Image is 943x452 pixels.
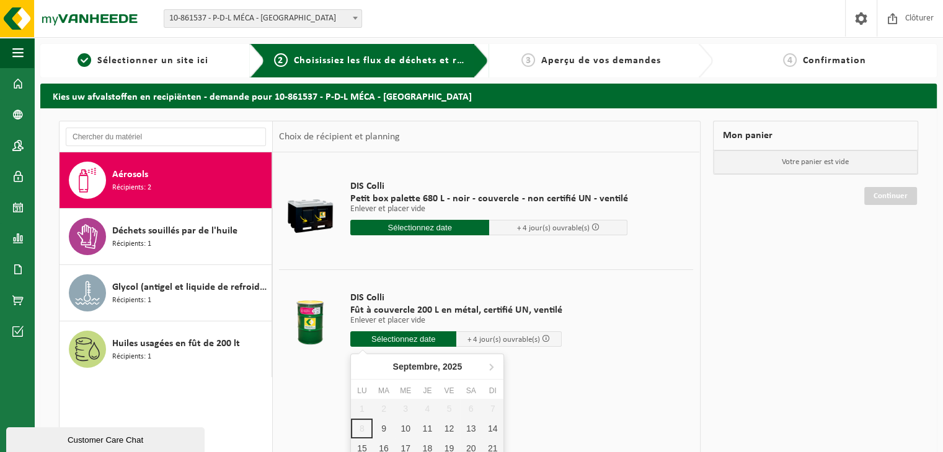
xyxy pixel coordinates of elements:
[112,295,151,306] span: Récipients: 1
[60,209,272,265] button: Déchets souillés par de l'huile Récipients: 1
[373,419,394,438] div: 9
[482,419,503,438] div: 14
[864,187,917,205] a: Continuer
[112,182,151,194] span: Récipients: 2
[274,53,288,67] span: 2
[803,56,866,66] span: Confirmation
[438,385,460,397] div: Ve
[112,224,237,238] span: Déchets souillés par de l'huile
[164,9,362,28] span: 10-861537 - P-D-L MÉCA - FOSSES-LA-VILLE
[521,53,535,67] span: 3
[112,280,268,295] span: Glycol (antigel et liquide de refroidissement) in 200l
[417,385,438,397] div: Je
[273,121,406,152] div: Choix de récipient et planning
[350,316,562,325] p: Enlever et placer vide
[482,385,503,397] div: Di
[713,121,919,150] div: Mon panier
[294,56,500,66] span: Choisissiez les flux de déchets et récipients
[77,53,91,67] span: 1
[395,385,417,397] div: Me
[395,419,417,438] div: 10
[460,419,482,438] div: 13
[517,224,590,232] span: + 4 jour(s) ouvrable(s)
[417,419,438,438] div: 11
[66,128,266,146] input: Chercher du matériel
[714,150,918,174] p: Votre panier est vide
[350,220,489,235] input: Sélectionnez date
[40,84,937,108] h2: Kies uw afvalstoffen en recipiënten - demande pour 10-861537 - P-D-L MÉCA - [GEOGRAPHIC_DATA]
[350,304,562,316] span: Fût à couvercle 200 L en métal, certifié UN, ventilé
[388,357,467,376] div: Septembre,
[97,56,208,66] span: Sélectionner un site ici
[443,362,462,371] i: 2025
[112,336,240,351] span: Huiles usagées en fût de 200 lt
[164,10,361,27] span: 10-861537 - P-D-L MÉCA - FOSSES-LA-VILLE
[351,385,373,397] div: Lu
[60,152,272,209] button: Aérosols Récipients: 2
[60,265,272,321] button: Glycol (antigel et liquide de refroidissement) in 200l Récipients: 1
[350,331,456,347] input: Sélectionnez date
[112,167,148,182] span: Aérosols
[350,180,627,193] span: DIS Colli
[438,419,460,438] div: 12
[46,53,240,68] a: 1Sélectionner un site ici
[112,238,151,250] span: Récipients: 1
[60,321,272,377] button: Huiles usagées en fût de 200 lt Récipients: 1
[112,351,151,363] span: Récipients: 1
[373,385,394,397] div: Ma
[350,205,627,214] p: Enlever et placer vide
[467,336,540,344] span: + 4 jour(s) ouvrable(s)
[460,385,482,397] div: Sa
[350,193,627,205] span: Petit box palette 680 L - noir - couvercle - non certifié UN - ventilé
[783,53,797,67] span: 4
[6,425,207,452] iframe: chat widget
[541,56,661,66] span: Aperçu de vos demandes
[350,292,562,304] span: DIS Colli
